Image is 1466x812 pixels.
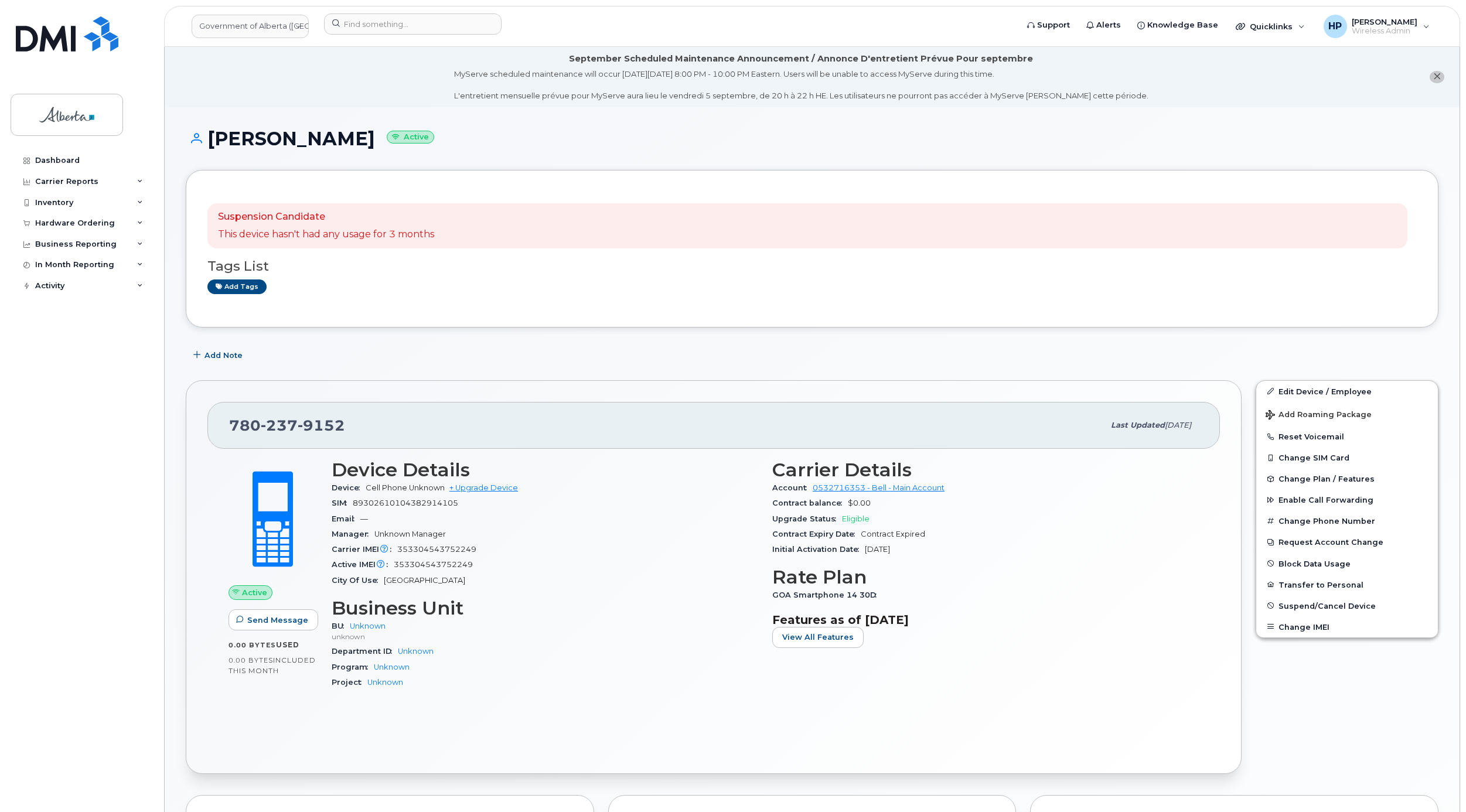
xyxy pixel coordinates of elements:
[332,576,384,585] span: City Of Use
[387,131,434,144] small: Active
[772,514,842,523] span: Upgrade Status
[332,545,397,554] span: Carrier IMEI
[374,663,410,671] a: Unknown
[204,350,243,361] span: Add Note
[229,641,276,649] span: 0.00 Bytes
[186,128,1438,149] h1: [PERSON_NAME]
[1256,489,1438,510] button: Enable Call Forwarding
[772,499,848,507] span: Contract balance
[1256,510,1438,531] button: Change Phone Number
[772,545,865,554] span: Initial Activation Date
[332,663,374,671] span: Program
[1256,447,1438,468] button: Change SIM Card
[454,69,1148,101] div: MyServe scheduled maintenance will occur [DATE][DATE] 8:00 PM - 10:00 PM Eastern. Users will be u...
[1256,553,1438,574] button: Block Data Usage
[218,228,434,241] p: This device hasn't had any usage for 3 months
[1256,426,1438,447] button: Reset Voicemail
[367,678,403,687] a: Unknown
[1111,421,1165,429] span: Last updated
[1165,421,1191,429] span: [DATE]
[229,656,273,664] span: 0.00 Bytes
[207,259,1417,274] h3: Tags List
[261,417,298,434] span: 237
[848,499,871,507] span: $0.00
[332,678,367,687] span: Project
[218,210,434,224] p: Suspension Candidate
[1256,595,1438,616] button: Suspend/Cancel Device
[332,632,758,642] p: unknown
[186,345,253,366] button: Add Note
[1266,410,1372,421] span: Add Roaming Package
[332,530,374,538] span: Manager
[772,591,882,599] span: GOA Smartphone 14 30D
[1279,601,1376,610] span: Suspend/Cancel Device
[374,530,446,538] span: Unknown Manager
[276,640,299,649] span: used
[207,279,267,294] a: Add tags
[353,499,458,507] span: 89302610104382914105
[1256,531,1438,552] button: Request Account Change
[1256,468,1438,489] button: Change Plan / Features
[1256,574,1438,595] button: Transfer to Personal
[332,598,758,619] h3: Business Unit
[1256,381,1438,402] a: Edit Device / Employee
[569,53,1033,65] div: September Scheduled Maintenance Announcement / Annonce D'entretient Prévue Pour septembre
[772,459,1199,480] h3: Carrier Details
[298,417,345,434] span: 9152
[332,514,360,523] span: Email
[782,632,854,643] span: View All Features
[332,647,398,656] span: Department ID
[397,545,476,554] span: 353304543752249
[772,483,813,492] span: Account
[772,627,864,648] button: View All Features
[449,483,518,492] a: + Upgrade Device
[229,609,318,630] button: Send Message
[384,576,465,585] span: [GEOGRAPHIC_DATA]
[394,560,473,569] span: 353304543752249
[332,483,366,492] span: Device
[1430,71,1444,83] button: close notification
[772,530,861,538] span: Contract Expiry Date
[332,499,353,507] span: SIM
[1279,496,1373,504] span: Enable Call Forwarding
[229,417,345,434] span: 780
[332,560,394,569] span: Active IMEI
[332,622,350,630] span: BU
[1256,402,1438,426] button: Add Roaming Package
[772,613,1199,627] h3: Features as of [DATE]
[350,622,386,630] a: Unknown
[865,545,890,554] span: [DATE]
[398,647,434,656] a: Unknown
[772,567,1199,588] h3: Rate Plan
[1279,475,1375,483] span: Change Plan / Features
[242,587,267,598] span: Active
[842,514,870,523] span: Eligible
[332,459,758,480] h3: Device Details
[861,530,925,538] span: Contract Expired
[1256,616,1438,637] button: Change IMEI
[360,514,368,523] span: —
[247,615,308,626] span: Send Message
[813,483,945,492] a: 0532716353 - Bell - Main Account
[366,483,445,492] span: Cell Phone Unknown
[229,656,316,675] span: included this month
